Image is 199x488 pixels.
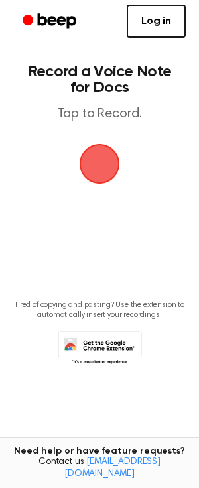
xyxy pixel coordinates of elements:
a: Beep [13,9,88,34]
p: Tap to Record. [24,106,175,123]
a: [EMAIL_ADDRESS][DOMAIN_NAME] [64,457,161,479]
img: Beep Logo [80,144,119,184]
span: Contact us [8,457,191,480]
h1: Record a Voice Note for Docs [24,64,175,95]
a: Log in [127,5,186,38]
p: Tired of copying and pasting? Use the extension to automatically insert your recordings. [11,300,188,320]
